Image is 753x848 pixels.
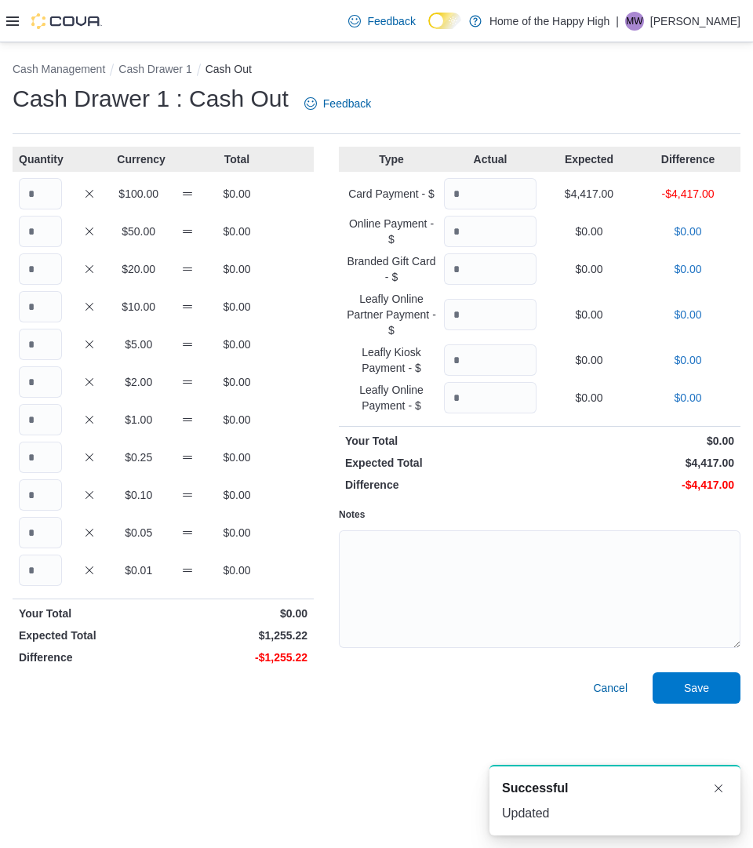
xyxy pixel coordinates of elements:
input: Quantity [444,216,537,247]
button: Save [653,672,740,704]
p: $0.00 [216,299,259,315]
p: $10.00 [117,299,160,315]
p: Quantity [19,151,62,167]
span: MW [626,12,642,31]
p: Expected [543,151,635,167]
p: -$4,417.00 [642,186,734,202]
p: $0.00 [216,224,259,239]
span: Feedback [367,13,415,29]
p: $0.00 [216,374,259,390]
p: $0.00 [543,433,734,449]
input: Quantity [19,253,62,285]
p: Currency [117,151,160,167]
input: Quantity [444,253,537,285]
p: Online Payment - $ [345,216,438,247]
p: -$4,417.00 [543,477,734,493]
p: -$1,255.22 [166,650,307,665]
p: $5.00 [117,337,160,352]
input: Quantity [444,178,537,209]
p: Total [216,151,259,167]
p: $0.00 [642,390,734,406]
input: Quantity [444,299,537,330]
p: $0.00 [216,525,259,540]
p: $4,417.00 [543,455,734,471]
p: $1.00 [117,412,160,428]
button: Cancel [587,672,634,704]
p: Home of the Happy High [489,12,609,31]
input: Quantity [19,216,62,247]
p: $0.01 [117,562,160,578]
img: Cova [31,13,102,29]
p: Card Payment - $ [345,186,438,202]
p: $0.00 [216,186,259,202]
p: $1,255.22 [166,628,307,643]
input: Quantity [19,366,62,398]
div: Updated [502,804,728,823]
div: Notification [502,779,728,798]
span: Successful [502,779,568,798]
p: $0.00 [216,562,259,578]
input: Quantity [19,329,62,360]
p: Leafly Kiosk Payment - $ [345,344,438,376]
button: Dismiss toast [709,779,728,798]
span: Save [684,680,709,696]
p: $0.00 [543,352,635,368]
p: $0.00 [642,307,734,322]
p: Difference [19,650,160,665]
p: $0.00 [216,412,259,428]
p: $0.00 [642,261,734,277]
span: Cancel [593,680,627,696]
p: | [616,12,619,31]
p: $4,417.00 [543,186,635,202]
input: Quantity [19,442,62,473]
h1: Cash Drawer 1 : Cash Out [13,83,289,115]
p: $0.00 [642,224,734,239]
p: Actual [444,151,537,167]
p: Difference [642,151,734,167]
p: Expected Total [345,455,537,471]
p: Your Total [345,433,537,449]
p: Branded Gift Card - $ [345,253,438,285]
a: Feedback [342,5,421,37]
p: $0.00 [216,487,259,503]
p: Expected Total [19,628,160,643]
p: $0.10 [117,487,160,503]
p: Leafly Online Payment - $ [345,382,438,413]
p: $0.00 [543,307,635,322]
input: Quantity [19,178,62,209]
p: Your Total [19,606,160,621]
p: Difference [345,477,537,493]
input: Quantity [444,382,537,413]
div: Michael Welch [625,12,644,31]
p: $100.00 [117,186,160,202]
input: Quantity [19,479,62,511]
input: Quantity [444,344,537,376]
p: Type [345,151,438,167]
input: Quantity [19,404,62,435]
nav: An example of EuiBreadcrumbs [13,61,740,80]
p: $0.05 [117,525,160,540]
p: Leafly Online Partner Payment - $ [345,291,438,338]
a: Feedback [298,88,377,119]
p: $0.00 [642,352,734,368]
p: $20.00 [117,261,160,277]
span: Dark Mode [428,29,429,30]
p: $0.00 [543,224,635,239]
p: $0.00 [166,606,307,621]
p: $0.25 [117,449,160,465]
input: Quantity [19,291,62,322]
label: Notes [339,508,365,521]
input: Dark Mode [428,13,461,29]
p: $50.00 [117,224,160,239]
p: [PERSON_NAME] [650,12,740,31]
button: Cash Management [13,63,105,75]
span: Feedback [323,96,371,111]
button: Cash Drawer 1 [118,63,191,75]
p: $0.00 [216,261,259,277]
p: $0.00 [216,337,259,352]
p: $0.00 [543,261,635,277]
button: Cash Out [206,63,252,75]
input: Quantity [19,555,62,586]
input: Quantity [19,517,62,548]
p: $0.00 [216,449,259,465]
